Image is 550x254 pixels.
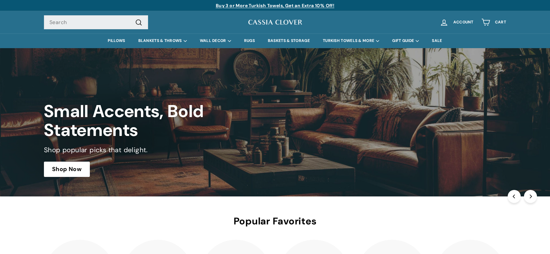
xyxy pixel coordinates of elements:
a: RUGS [238,33,261,48]
summary: BLANKETS & THROWS [132,33,193,48]
div: Primary [31,33,519,48]
summary: WALL DECOR [193,33,238,48]
input: Search [44,15,148,30]
span: Account [453,20,474,24]
summary: TURKISH TOWELS & MORE [316,33,386,48]
button: Next [524,190,537,203]
summary: GIFT GUIDE [386,33,425,48]
button: Previous [508,190,521,203]
a: Buy 3 or More Turkish Towels, Get an Extra 10% Off! [216,3,334,8]
a: BASKETS & STORAGE [261,33,316,48]
span: Cart [495,20,506,24]
a: Account [436,13,477,32]
a: PILLOWS [101,33,131,48]
a: SALE [425,33,448,48]
h2: Popular Favorites [44,216,506,227]
a: Cart [477,13,510,32]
